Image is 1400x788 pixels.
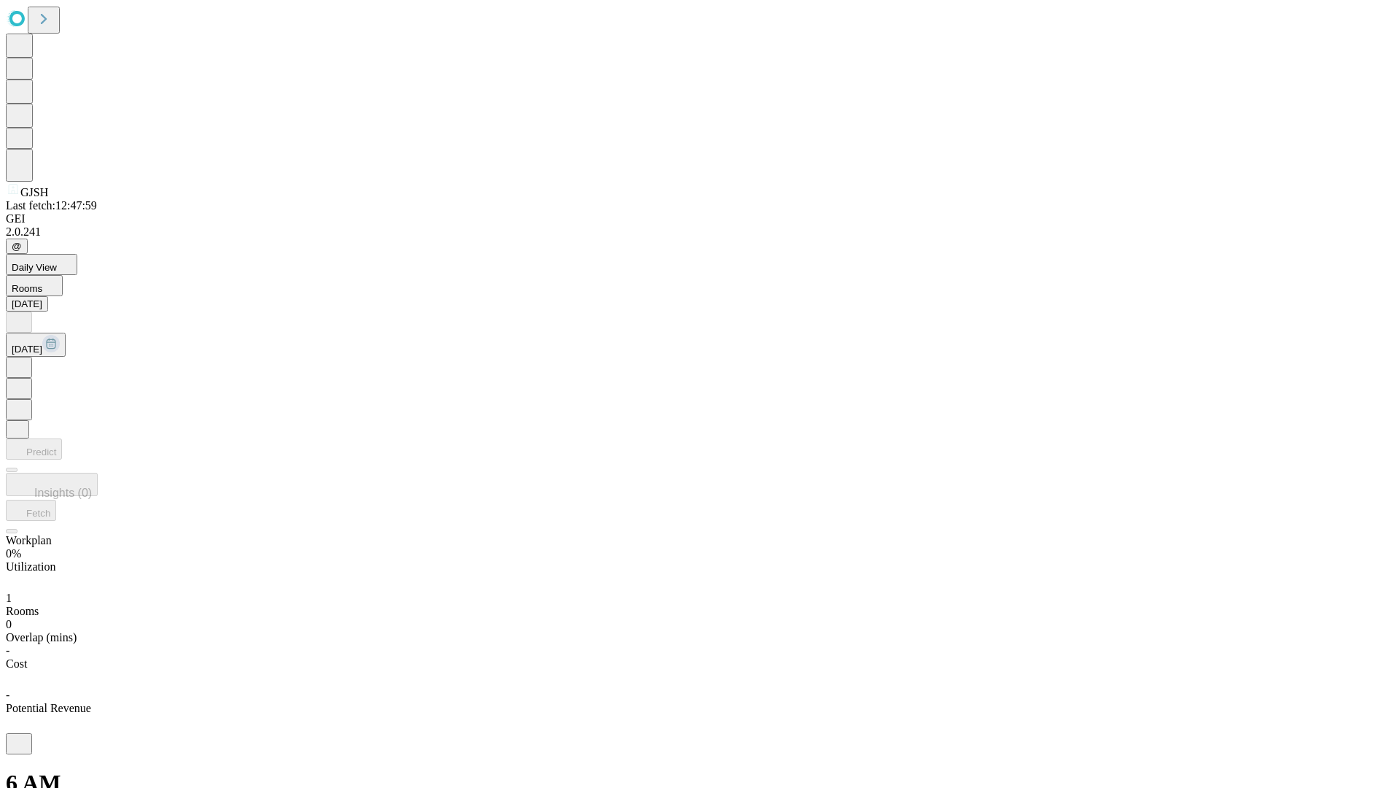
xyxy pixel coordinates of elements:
span: GJSH [20,186,48,198]
span: Workplan [6,534,52,546]
span: 1 [6,592,12,604]
div: GEI [6,212,1394,225]
span: Last fetch: 12:47:59 [6,199,97,212]
span: @ [12,241,22,252]
span: 0% [6,547,21,560]
span: Utilization [6,560,55,573]
span: Rooms [12,283,42,294]
button: [DATE] [6,296,48,312]
span: Potential Revenue [6,702,91,714]
div: 2.0.241 [6,225,1394,239]
button: @ [6,239,28,254]
span: Insights (0) [34,487,92,499]
button: Fetch [6,500,56,521]
span: 0 [6,618,12,630]
span: Cost [6,657,27,670]
span: Daily View [12,262,57,273]
button: Predict [6,439,62,460]
span: Rooms [6,605,39,617]
span: Overlap (mins) [6,631,77,644]
span: - [6,689,9,701]
button: Daily View [6,254,77,275]
button: [DATE] [6,333,66,357]
button: Rooms [6,275,63,296]
button: Insights (0) [6,473,98,496]
span: [DATE] [12,344,42,355]
span: - [6,644,9,657]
